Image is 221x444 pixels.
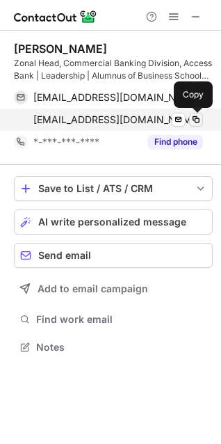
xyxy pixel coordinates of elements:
span: Notes [36,341,207,354]
button: Find work email [14,310,213,329]
button: Reveal Button [148,135,203,149]
span: Add to email campaign [38,283,148,294]
div: [PERSON_NAME] [14,42,107,56]
div: Save to List / ATS / CRM [38,183,188,194]
span: Find work email [36,313,207,326]
div: Zonal Head, Commercial Banking Division, Access Bank | Leadership | Alumnus of Business School Ne... [14,57,213,82]
span: [EMAIL_ADDRESS][DOMAIN_NAME] [33,113,201,126]
button: Send email [14,243,213,268]
button: Add to email campaign [14,276,213,301]
button: AI write personalized message [14,209,213,235]
button: Notes [14,338,213,357]
span: AI write personalized message [38,216,186,228]
span: [EMAIL_ADDRESS][DOMAIN_NAME] [33,91,193,104]
img: ContactOut v5.3.10 [14,8,97,25]
span: Send email [38,250,91,261]
button: save-profile-one-click [14,176,213,201]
